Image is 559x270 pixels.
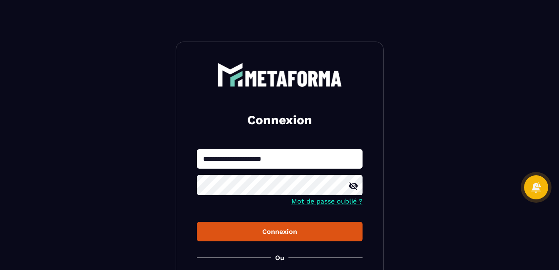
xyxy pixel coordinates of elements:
[275,254,284,262] p: Ou
[197,63,363,87] a: logo
[204,228,356,236] div: Connexion
[207,112,353,128] h2: Connexion
[197,222,363,241] button: Connexion
[217,63,342,87] img: logo
[291,197,363,205] a: Mot de passe oublié ?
